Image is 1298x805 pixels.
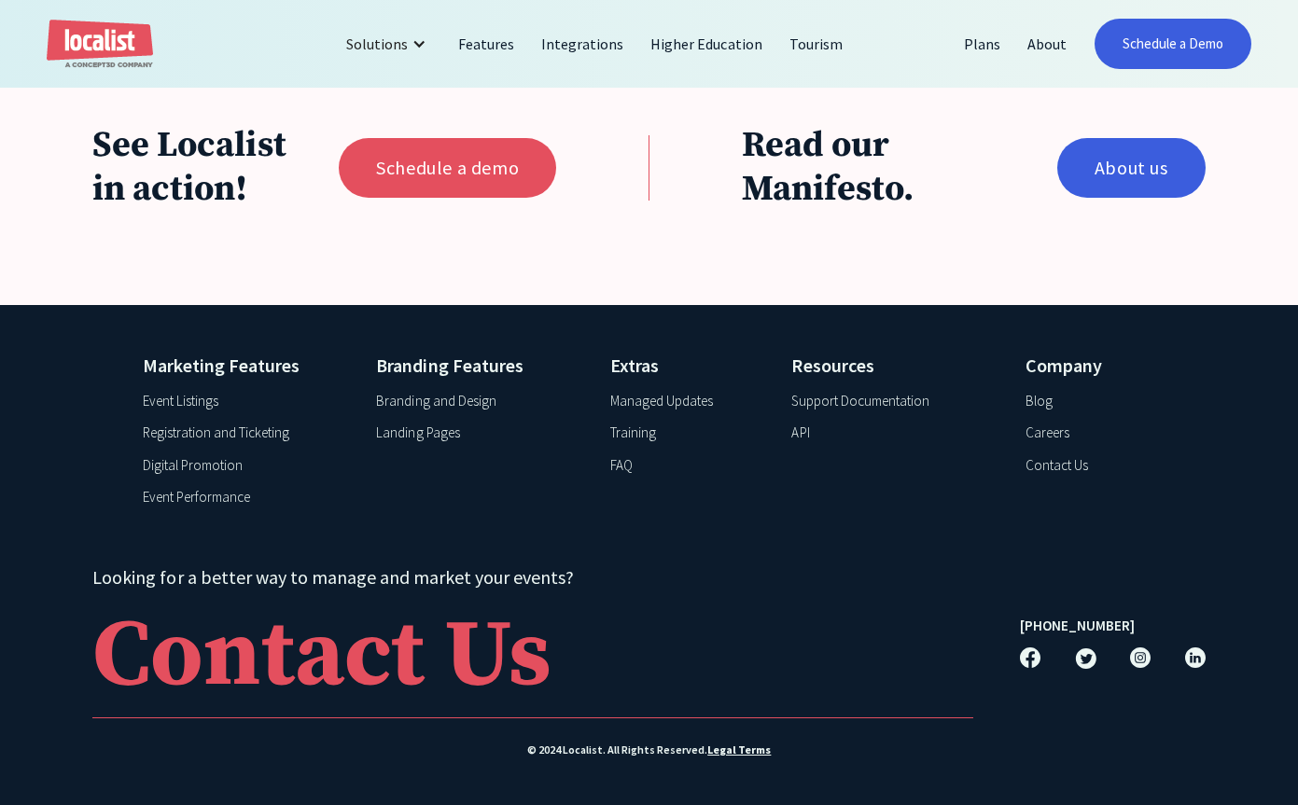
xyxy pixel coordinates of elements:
h4: Marketing Features [143,352,351,380]
a: Support Documentation [791,391,928,412]
a: Branding and Design [376,391,495,412]
a: Event Performance [143,487,250,508]
h4: Resources [791,352,999,380]
div: © 2024 Localist. All Rights Reserved. [92,742,1205,758]
a: Features [445,21,528,66]
a: Registration and Ticketing [143,423,289,444]
a: Tourism [776,21,857,66]
a: Legal Terms [707,742,771,758]
a: Contact Us [1026,455,1088,477]
a: Integrations [528,21,637,66]
a: home [47,20,153,69]
a: Event Listings [143,391,218,412]
h3: See Localist in action! [92,124,292,213]
a: Managed Updates [610,391,713,412]
h3: Read our Manifesto. [742,124,1011,213]
div: Solutions [346,33,408,55]
div: Solutions [332,21,445,66]
a: Careers [1026,423,1069,444]
a: Landing Pages [376,423,459,444]
h4: Looking for a better way to manage and market your events? [92,563,973,591]
a: API [791,423,809,444]
h4: Extras [610,352,766,380]
a: Training [610,423,656,444]
div: Contact Us [92,610,551,703]
a: Schedule a demo [339,138,556,198]
a: About us [1057,138,1206,198]
h4: Company [1026,352,1155,380]
a: Schedule a Demo [1095,19,1251,69]
a: Contact Us [92,601,973,718]
a: [PHONE_NUMBER] [1020,616,1135,637]
a: Blog [1026,391,1053,412]
a: FAQ [610,455,633,477]
a: About [1014,21,1081,66]
a: Digital Promotion [143,455,243,477]
a: Higher Education [637,21,775,66]
a: Plans [951,21,1014,66]
h4: Branding Features [376,352,584,380]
